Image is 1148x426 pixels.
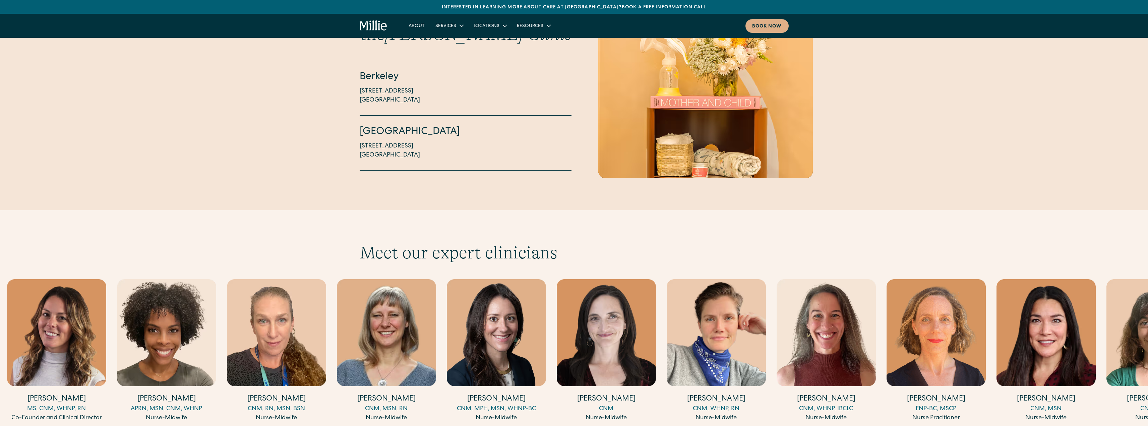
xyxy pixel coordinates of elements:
[360,87,420,105] a: [STREET_ADDRESS][GEOGRAPHIC_DATA]
[777,279,876,423] a: [PERSON_NAME]CNM, WHNP, IBCLCNurse-Midwife
[622,5,706,10] a: Book a free information call
[337,279,436,424] div: 6 / 18
[996,279,1096,424] div: 12 / 18
[7,279,106,424] div: 3 / 18
[887,394,986,405] h4: [PERSON_NAME]
[745,19,789,33] a: Book now
[667,414,766,423] div: Nurse-Midwife
[557,414,656,423] div: Nurse-Midwife
[667,394,766,405] h4: [PERSON_NAME]
[7,279,106,423] a: [PERSON_NAME]MS, CNM, WHNP, RNCo-Founder and Clinical Director
[117,279,216,424] div: 4 / 18
[117,414,216,423] div: Nurse-Midwife
[117,394,216,405] h4: [PERSON_NAME]
[360,142,420,160] a: [STREET_ADDRESS][GEOGRAPHIC_DATA]
[447,405,546,414] div: CNM, MPH, MSN, WHNP-BC
[360,142,420,160] p: [STREET_ADDRESS] [GEOGRAPHIC_DATA]
[557,279,656,424] div: 8 / 18
[996,405,1096,414] div: CNM, MSN
[468,20,511,31] div: Locations
[360,125,571,139] h4: [GEOGRAPHIC_DATA]
[887,279,986,423] a: [PERSON_NAME]FNP-BC, MSCPNurse Pracitioner
[7,405,106,414] div: MS, CNM, WHNP, RN
[557,279,656,423] a: [PERSON_NAME]CNMNurse-Midwife
[447,394,546,405] h4: [PERSON_NAME]
[447,279,546,423] a: [PERSON_NAME]CNM, MPH, MSN, WHNP-BCNurse-Midwife
[887,279,986,424] div: 11 / 18
[474,23,499,30] div: Locations
[447,279,546,424] div: 7 / 18
[403,20,430,31] a: About
[752,23,782,30] div: Book now
[7,394,106,405] h4: [PERSON_NAME]
[887,414,986,423] div: Nurse Pracitioner
[117,279,216,423] a: [PERSON_NAME]APRN, MSN, CNM, WHNPNurse-Midwife
[777,279,876,424] div: 10 / 18
[996,394,1096,405] h4: [PERSON_NAME]
[227,279,326,424] div: 5 / 18
[511,20,555,31] div: Resources
[517,23,543,30] div: Resources
[777,394,876,405] h4: [PERSON_NAME]
[227,414,326,423] div: Nurse-Midwife
[117,405,216,414] div: APRN, MSN, CNM, WHNP
[337,279,436,423] a: [PERSON_NAME]CNM, MSN, RNNurse-Midwife
[667,405,766,414] div: CNM, WHNP, RN
[360,70,571,84] h4: Berkeley
[447,414,546,423] div: Nurse-Midwife
[557,405,656,414] div: CNM
[435,23,456,30] div: Services
[777,405,876,414] div: CNM, WHNP, IBCLC
[777,414,876,423] div: Nurse-Midwife
[7,414,106,423] div: Co-Founder and Clinical Director
[337,405,436,414] div: CNM, MSN, RN
[337,414,436,423] div: Nurse-Midwife
[227,279,326,423] a: [PERSON_NAME]CNM, RN, MSN, BSNNurse-Midwife
[430,20,468,31] div: Services
[887,405,986,414] div: FNP-BC, MSCP
[667,279,766,423] a: [PERSON_NAME]CNM, WHNP, RNNurse-Midwife
[667,279,766,424] div: 9 / 18
[360,20,387,31] a: home
[227,394,326,405] h4: [PERSON_NAME]
[385,24,571,44] span: [PERSON_NAME] Clinic
[360,87,420,105] p: [STREET_ADDRESS] [GEOGRAPHIC_DATA]
[227,405,326,414] div: CNM, RN, MSN, BSN
[557,394,656,405] h4: [PERSON_NAME]
[360,242,789,263] h2: Meet our expert clinicians
[337,394,436,405] h4: [PERSON_NAME]
[996,414,1096,423] div: Nurse-Midwife
[996,279,1096,423] a: [PERSON_NAME]CNM, MSNNurse-Midwife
